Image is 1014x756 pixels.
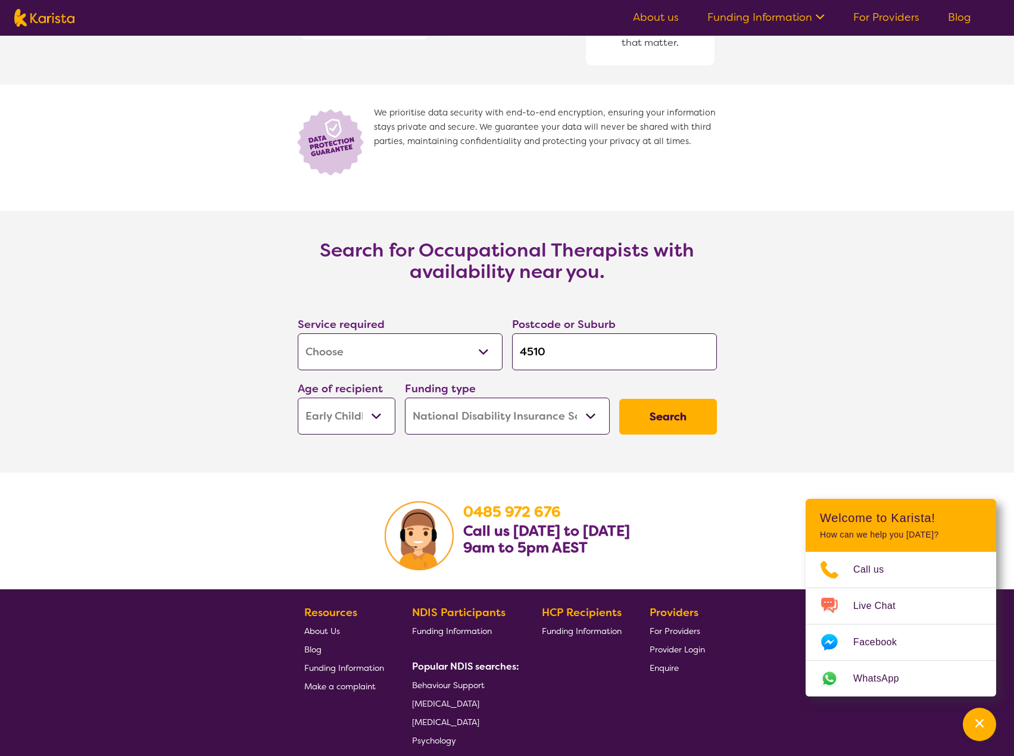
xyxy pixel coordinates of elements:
span: [MEDICAL_DATA] [412,717,479,727]
a: [MEDICAL_DATA] [412,713,514,731]
a: Funding Information [707,10,825,24]
img: Lock icon [293,106,374,177]
label: Age of recipient [298,382,383,396]
span: Funding Information [412,626,492,636]
a: Provider Login [650,640,705,658]
a: Funding Information [542,621,622,640]
h3: Search for Occupational Therapists with availability near you. [269,239,745,282]
a: Funding Information [412,621,514,640]
span: We prioritise data security with end-to-end encryption, ensuring your information stays private a... [374,106,722,177]
span: Live Chat [853,597,910,615]
input: Type [512,333,717,370]
a: About us [633,10,679,24]
a: Blog [948,10,971,24]
span: For Providers [650,626,700,636]
a: About Us [304,621,384,640]
label: Postcode or Suburb [512,317,616,332]
span: WhatsApp [853,670,913,688]
span: Call us [853,561,898,579]
span: Make a complaint [304,681,376,692]
button: Search [619,399,717,435]
span: Blog [304,644,322,655]
label: Funding type [405,382,476,396]
b: Providers [650,605,698,620]
a: 0485 972 676 [463,502,561,521]
ul: Choose channel [806,552,996,696]
b: NDIS Participants [412,605,506,620]
div: Channel Menu [806,499,996,696]
a: For Providers [650,621,705,640]
a: Make a complaint [304,677,384,695]
label: Service required [298,317,385,332]
a: [MEDICAL_DATA] [412,694,514,713]
button: Channel Menu [963,708,996,741]
a: For Providers [853,10,919,24]
a: Psychology [412,731,514,749]
span: Enquire [650,663,679,673]
a: Web link opens in a new tab. [806,661,996,696]
span: Psychology [412,735,456,746]
b: 9am to 5pm AEST [463,538,588,557]
p: How can we help you [DATE]? [820,530,982,540]
a: Behaviour Support [412,676,514,694]
a: Enquire [650,658,705,677]
span: [MEDICAL_DATA] [412,698,479,709]
b: Call us [DATE] to [DATE] [463,521,630,541]
span: About Us [304,626,340,636]
b: HCP Recipients [542,605,622,620]
a: Funding Information [304,658,384,677]
img: Karista logo [14,9,74,27]
b: Resources [304,605,357,620]
h2: Welcome to Karista! [820,511,982,525]
a: Blog [304,640,384,658]
span: Funding Information [542,626,622,636]
img: Karista Client Service [385,501,454,570]
b: Popular NDIS searches: [412,660,519,673]
span: Facebook [853,633,911,651]
span: Provider Login [650,644,705,655]
span: Behaviour Support [412,680,485,691]
span: Funding Information [304,663,384,673]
